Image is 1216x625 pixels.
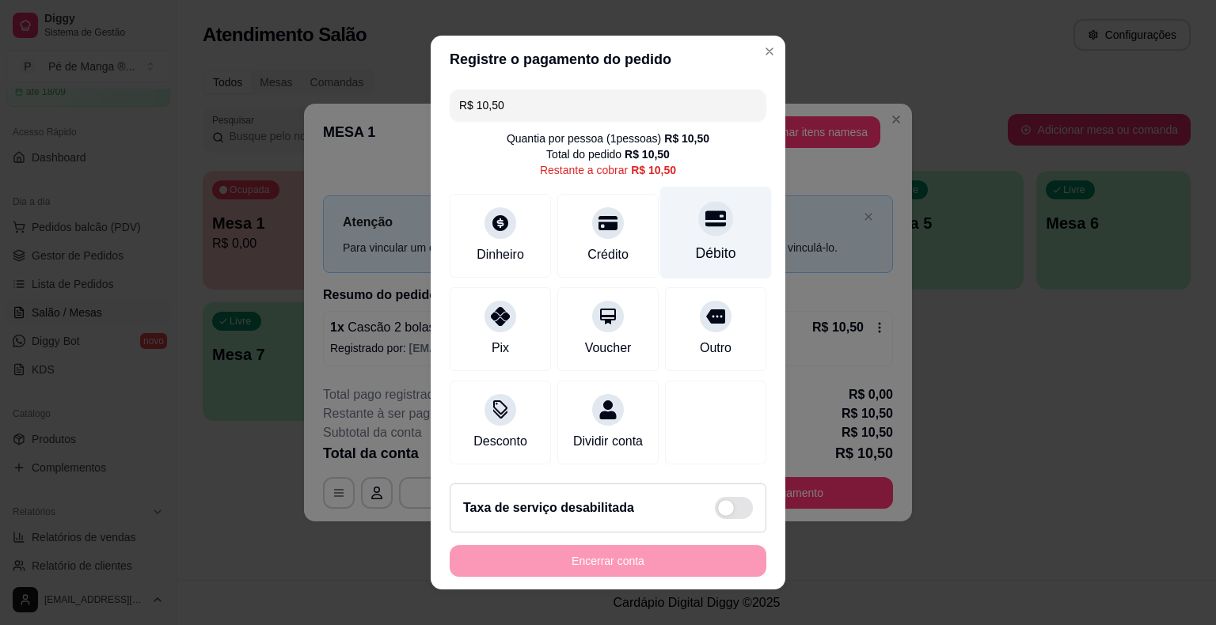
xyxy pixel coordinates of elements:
[431,36,785,83] header: Registre o pagamento do pedido
[477,245,524,264] div: Dinheiro
[696,243,736,263] div: Débito
[459,89,757,121] input: Ex.: hambúrguer de cordeiro
[587,245,629,264] div: Crédito
[463,498,634,517] h2: Taxa de serviço desabilitada
[492,339,509,358] div: Pix
[631,162,676,178] div: R$ 10,50
[625,146,670,162] div: R$ 10,50
[664,131,709,146] div: R$ 10,50
[585,339,632,358] div: Voucher
[540,162,676,178] div: Restante a cobrar
[573,432,643,451] div: Dividir conta
[507,131,709,146] div: Quantia por pessoa ( 1 pessoas)
[757,39,782,64] button: Close
[700,339,731,358] div: Outro
[546,146,670,162] div: Total do pedido
[473,432,527,451] div: Desconto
